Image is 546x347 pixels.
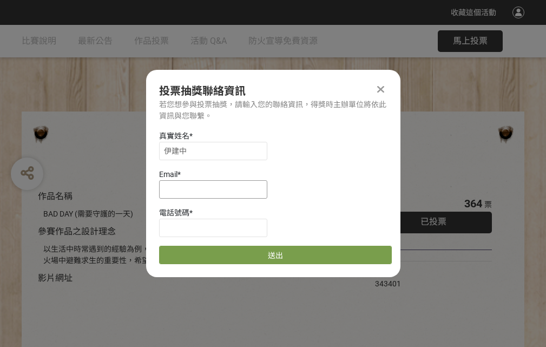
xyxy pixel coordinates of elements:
[22,36,56,46] span: 比賽說明
[38,191,73,201] span: 作品名稱
[134,36,169,46] span: 作品投票
[38,226,116,237] span: 參賽作品之設計理念
[38,273,73,283] span: 影片網址
[43,244,343,266] div: 以生活中時常遇到的經驗為例，透過對比的方式宣傳住宅用火災警報器、家庭逃生計畫及火場中避難求生的重要性，希望透過趣味的短影音讓更多人認識到更多的防火觀念。
[190,25,227,57] a: 活動 Q&A
[78,25,113,57] a: 最新公告
[464,197,482,210] span: 364
[22,25,56,57] a: 比賽說明
[78,36,113,46] span: 最新公告
[43,208,343,220] div: BAD DAY (需要守護的一天)
[438,30,503,52] button: 馬上投票
[248,36,318,46] span: 防火宣導免費資源
[190,36,227,46] span: 活動 Q&A
[159,170,177,179] span: Email
[159,208,189,217] span: 電話號碼
[159,83,387,99] div: 投票抽獎聯絡資訊
[159,132,189,140] span: 真實姓名
[248,25,318,57] a: 防火宣導免費資源
[134,25,169,57] a: 作品投票
[404,267,458,278] iframe: Facebook Share
[484,200,492,209] span: 票
[453,36,488,46] span: 馬上投票
[159,246,392,264] button: 送出
[159,99,387,122] div: 若您想參與投票抽獎，請輸入您的聯絡資訊，得獎時主辦單位將依此資訊與您聯繫。
[451,8,496,17] span: 收藏這個活動
[420,217,446,227] span: 已投票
